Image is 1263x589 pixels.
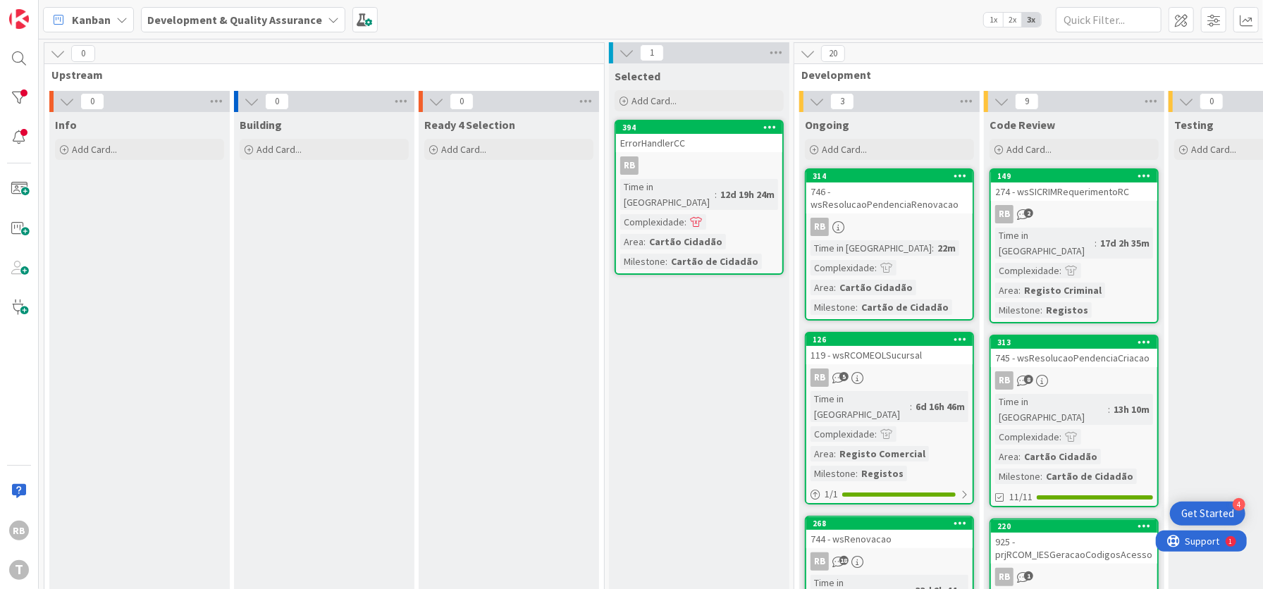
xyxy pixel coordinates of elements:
div: Area [811,446,834,461]
div: 268 [813,519,973,528]
div: RB [995,205,1014,223]
span: Add Card... [1006,143,1052,156]
div: Registos [1042,302,1092,318]
span: : [834,280,836,295]
div: 126119 - wsRCOMEOLSucursal [806,333,973,364]
div: Milestone [995,302,1040,318]
span: 1 [640,44,664,61]
div: 220 [991,520,1157,533]
span: Add Card... [631,94,677,107]
span: : [932,240,934,256]
img: Visit kanbanzone.com [9,9,29,29]
b: Development & Quality Assurance [147,13,322,27]
div: Cartão de Cidadão [1042,469,1137,484]
span: : [1040,302,1042,318]
div: 17d 2h 35m [1097,235,1153,251]
div: RB [991,371,1157,390]
span: : [1018,449,1021,464]
div: 313 [997,337,1157,347]
div: 126 [813,335,973,345]
span: : [1108,402,1110,417]
div: RB [995,568,1014,586]
div: RB [806,368,973,387]
span: Code Review [990,118,1055,132]
div: Get Started [1181,507,1234,521]
span: 18 [839,556,849,565]
div: RB [811,218,829,236]
div: 313745 - wsResolucaoPendenciaCriacao [991,336,1157,367]
span: : [715,187,717,202]
div: Milestone [995,469,1040,484]
div: 744 - wsRenovacao [806,530,973,548]
div: Complexidade [811,426,875,442]
div: Cartão Cidadão [836,280,916,295]
div: RB [995,371,1014,390]
span: 0 [80,93,104,110]
span: 1 / 1 [825,487,838,502]
span: 5 [839,372,849,381]
span: 0 [450,93,474,110]
span: : [1018,283,1021,298]
div: Cartão Cidadão [646,234,726,249]
span: : [834,446,836,461]
div: Cartão de Cidadão [667,254,762,269]
div: RB [991,568,1157,586]
div: 4 [1233,498,1245,511]
div: 314746 - wsResolucaoPendenciaRenovacao [806,170,973,213]
div: Registo Criminal [1021,283,1105,298]
div: Complexidade [995,263,1059,278]
div: 149 [991,170,1157,182]
span: : [875,426,877,442]
div: Time in [GEOGRAPHIC_DATA] [995,228,1095,259]
div: RB [811,368,829,387]
input: Quick Filter... [1056,7,1162,32]
div: 394 [616,121,782,134]
a: 126119 - wsRCOMEOLSucursalRBTime in [GEOGRAPHIC_DATA]:6d 16h 46mComplexidade:Area:Registo Comerci... [805,332,974,504]
div: Time in [GEOGRAPHIC_DATA] [995,394,1108,425]
div: Milestone [811,299,856,315]
span: Info [55,118,77,132]
div: T [9,560,29,580]
div: Time in [GEOGRAPHIC_DATA] [811,240,932,256]
div: 313 [991,336,1157,349]
div: 274 - wsSICRIMRequerimentoRC [991,182,1157,201]
span: 20 [821,45,845,62]
span: : [910,399,912,414]
div: ErrorHandlerCC [616,134,782,152]
div: Complexidade [811,260,875,275]
div: RB [991,205,1157,223]
span: 11/11 [1009,490,1033,504]
span: Add Card... [441,143,486,156]
div: 119 - wsRCOMEOLSucursal [806,346,973,364]
div: Milestone [811,466,856,481]
div: Area [811,280,834,295]
div: Time in [GEOGRAPHIC_DATA] [620,179,715,210]
div: 314 [813,171,973,181]
span: : [1059,263,1061,278]
span: : [684,214,686,230]
div: RB [806,552,973,571]
span: Add Card... [822,143,867,156]
div: 13h 10m [1110,402,1153,417]
div: RB [616,156,782,175]
div: Milestone [620,254,665,269]
a: 394ErrorHandlerCCRBTime in [GEOGRAPHIC_DATA]:12d 19h 24mComplexidade:Area:Cartão CidadãoMilestone... [615,120,784,275]
div: RB [811,552,829,571]
span: 1x [984,13,1003,27]
span: : [1059,429,1061,445]
div: Cartão Cidadão [1021,449,1101,464]
div: 394 [622,123,782,132]
span: : [856,466,858,481]
div: 268 [806,517,973,530]
span: : [643,234,646,249]
span: Building [240,118,282,132]
div: Registos [858,466,907,481]
div: 314 [806,170,973,182]
div: Complexidade [995,429,1059,445]
div: 220 [997,521,1157,531]
span: Selected [615,69,660,83]
div: RB [620,156,639,175]
div: Open Get Started checklist, remaining modules: 4 [1170,502,1245,526]
span: 0 [1200,93,1224,110]
span: 0 [71,45,95,62]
